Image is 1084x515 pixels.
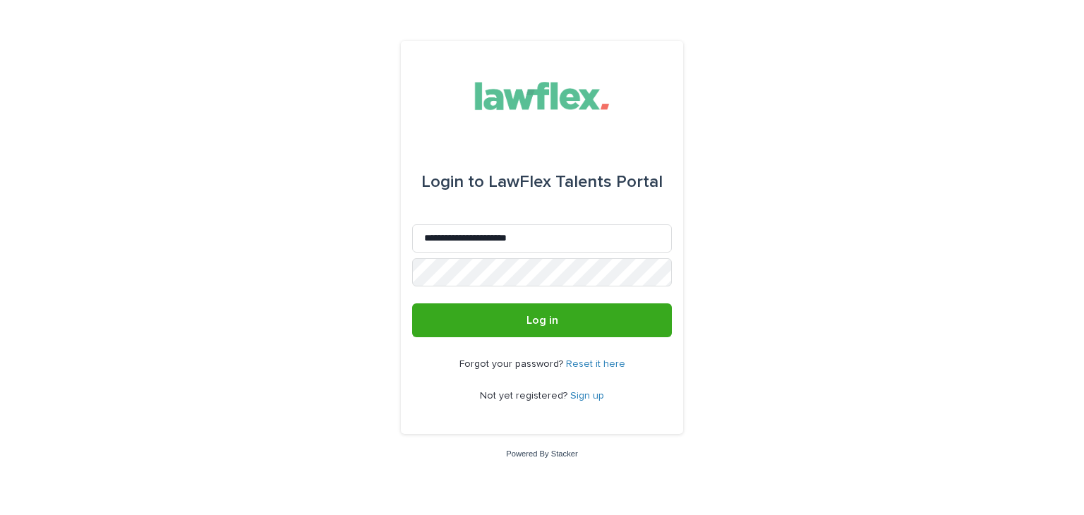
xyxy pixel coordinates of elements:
span: Login to [421,174,484,190]
div: LawFlex Talents Portal [421,162,663,202]
a: Sign up [570,391,604,401]
span: Not yet registered? [480,391,570,401]
span: Log in [526,315,558,326]
img: Gnvw4qrBSHOAfo8VMhG6 [463,75,622,117]
a: Reset it here [566,359,625,369]
a: Powered By Stacker [506,449,577,458]
span: Forgot your password? [459,359,566,369]
button: Log in [412,303,672,337]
